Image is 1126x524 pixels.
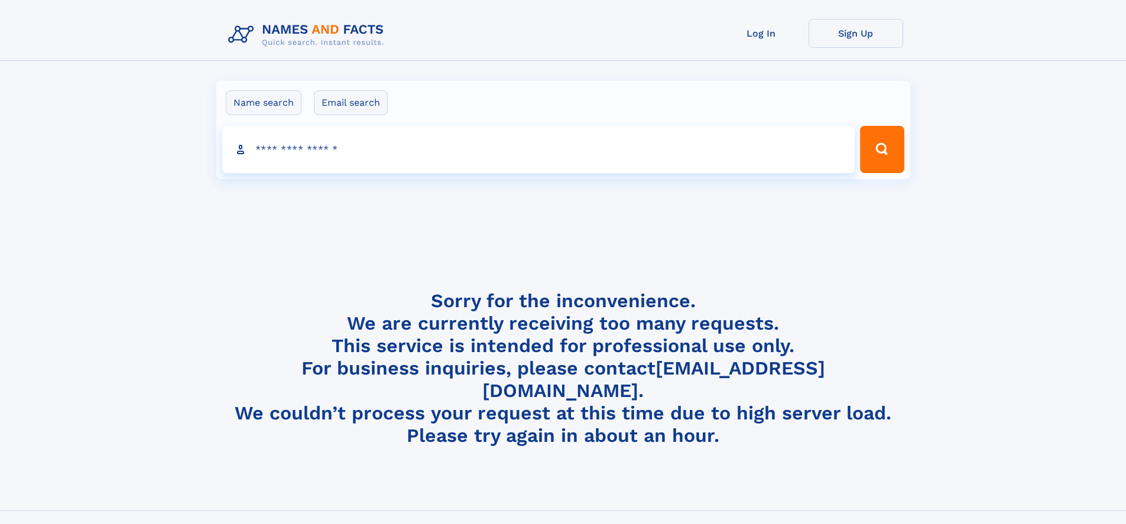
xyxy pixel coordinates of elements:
[714,19,809,48] a: Log In
[860,126,904,173] button: Search Button
[809,19,903,48] a: Sign Up
[314,90,388,115] label: Email search
[223,19,394,51] img: Logo Names and Facts
[222,126,855,173] input: search input
[226,90,301,115] label: Name search
[482,357,825,402] a: [EMAIL_ADDRESS][DOMAIN_NAME]
[223,289,903,447] h4: Sorry for the inconvenience. We are currently receiving too many requests. This service is intend...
